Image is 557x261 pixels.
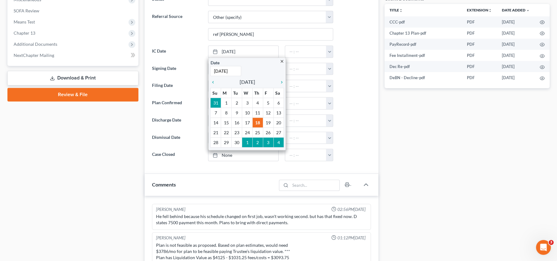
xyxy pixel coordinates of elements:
input: -- : -- [285,97,326,109]
td: 22 [221,127,232,137]
a: Date Added expand_more [502,8,530,12]
i: unfold_more [488,9,492,12]
label: Discharge Date [149,114,205,127]
i: expand_more [526,9,530,12]
span: Chapter 13 [14,30,35,36]
span: [DATE] [239,78,255,86]
a: SOFA Review [9,5,138,16]
label: Signing Date [149,63,205,75]
a: Titleunfold_more [389,8,403,12]
td: PDF [462,28,497,39]
td: 23 [232,127,242,137]
th: M [221,88,232,98]
input: -- : -- [285,132,326,144]
td: 4 [252,98,263,108]
td: 18 [252,118,263,127]
td: [DATE] [497,61,535,72]
span: SOFA Review [14,8,39,13]
td: 1 [242,137,252,147]
span: Means Test [14,19,35,24]
td: [DATE] [497,50,535,61]
i: chevron_right [276,80,284,85]
td: PDF [462,72,497,83]
a: NextChapter Mailing [9,50,138,61]
td: 12 [263,108,273,118]
input: -- : -- [285,63,326,75]
td: 24 [242,127,252,137]
span: Additional Documents [14,41,57,47]
td: 2 [232,98,242,108]
span: 01:12PM[DATE] [337,235,366,241]
th: Sa [273,88,284,98]
td: 3 [242,98,252,108]
td: 20 [273,118,284,127]
td: PDF [462,16,497,28]
td: 14 [211,118,221,127]
td: 25 [252,127,263,137]
a: Review & File [7,88,138,101]
label: Filing Date [149,80,205,92]
div: [PERSON_NAME] [156,235,185,241]
td: 3 [263,137,273,147]
td: Chapter 13 Plan-pdf [385,28,462,39]
td: 28 [211,137,221,147]
span: 3 [549,240,554,245]
i: chevron_left [210,80,218,85]
i: close [279,59,284,64]
label: IC Date [149,45,205,58]
td: 17 [242,118,252,127]
span: NextChapter Mailing [14,53,54,58]
div: He fell behind because his schedule changed on first job, wasn't working second. but has that fix... [156,213,367,226]
td: Dec Re-pdf [385,61,462,72]
iframe: Intercom live chat [536,240,551,255]
label: Referral Source [149,11,205,41]
input: -- : -- [285,46,326,58]
td: PayRecord-pdf [385,39,462,50]
td: 4 [273,137,284,147]
td: [DATE] [497,28,535,39]
label: Plan Confirmed [149,97,205,109]
a: chevron_right [276,78,284,86]
label: Case Closed [149,149,205,161]
div: [PERSON_NAME] [156,207,185,212]
label: Date [210,59,219,66]
td: 10 [242,108,252,118]
label: Dismissal Date [149,132,205,144]
th: Su [211,88,221,98]
a: Extensionunfold_more [467,8,492,12]
td: CCC-pdf [385,16,462,28]
td: 27 [273,127,284,137]
a: Download & Print [7,71,138,85]
td: 16 [232,118,242,127]
td: Fee Installment-pdf [385,50,462,61]
input: Search... [290,180,339,190]
td: 5 [263,98,273,108]
td: 19 [263,118,273,127]
td: 13 [273,108,284,118]
a: None [208,149,278,161]
td: 29 [221,137,232,147]
input: 1/1/2013 [210,66,241,76]
td: 26 [263,127,273,137]
td: 9 [232,108,242,118]
td: 21 [211,127,221,137]
td: PDF [462,39,497,50]
td: 2 [252,137,263,147]
td: PDF [462,50,497,61]
input: -- : -- [285,80,326,92]
input: -- : -- [285,115,326,126]
td: [DATE] [497,39,535,50]
td: 1 [221,98,232,108]
th: F [263,88,273,98]
td: PDF [462,61,497,72]
td: 30 [232,137,242,147]
td: 8 [221,108,232,118]
td: DeBN - Decline-pdf [385,72,462,83]
td: [DATE] [497,16,535,28]
td: 11 [252,108,263,118]
td: 6 [273,98,284,108]
input: -- : -- [285,149,326,161]
td: 7 [211,108,221,118]
td: 15 [221,118,232,127]
th: W [242,88,252,98]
